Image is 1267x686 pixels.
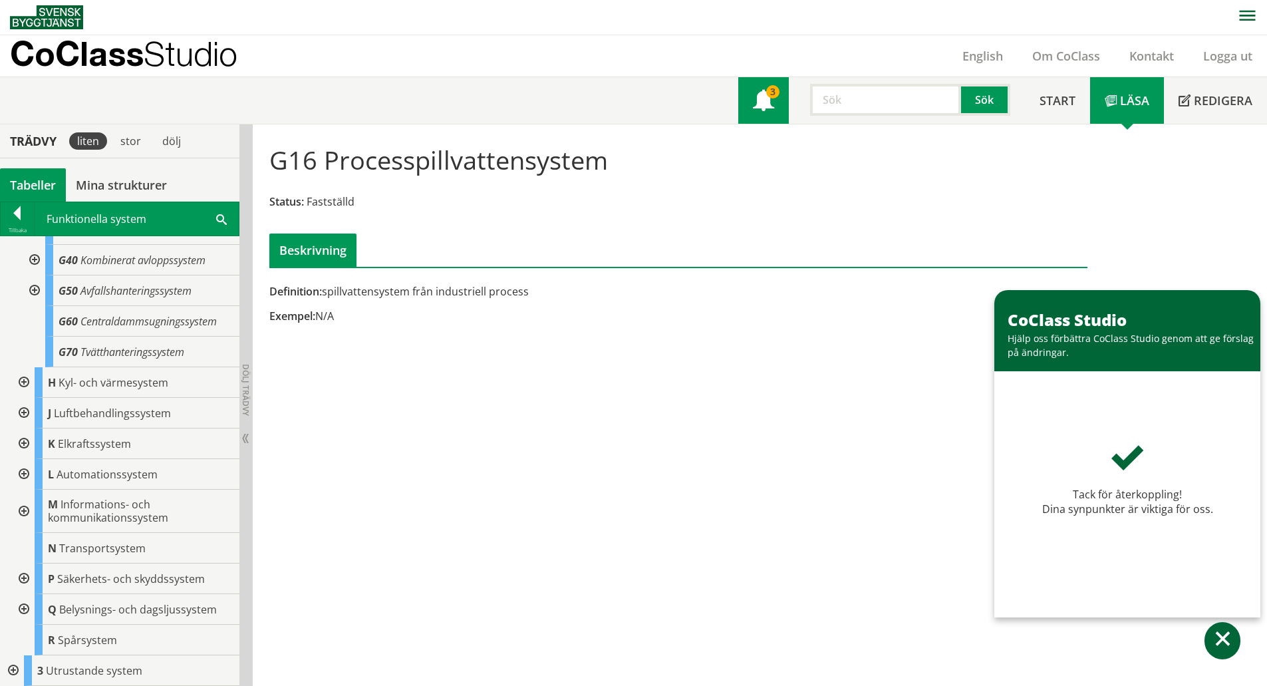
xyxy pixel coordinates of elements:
div: N/A [269,309,807,323]
span: Status: [269,194,304,209]
div: Trädvy [3,134,64,148]
span: 3 [37,663,43,678]
span: Informations- och kommunikationssystem [48,497,168,525]
span: Spårsystem [58,633,117,647]
span: CoClass Studio [1008,308,1127,331]
a: English [948,48,1018,64]
a: Start [1025,77,1090,124]
button: Sök [961,84,1010,116]
input: Sök [810,84,961,116]
span: G70 [59,345,78,359]
a: Läsa [1090,77,1164,124]
span: Avfallshanteringssystem [80,283,192,298]
span: Läsa [1120,92,1149,108]
span: Centraldammsugningssystem [80,314,217,329]
h1: G16 Processpillvattensystem [269,145,608,174]
span: Q [48,602,57,617]
span: Utrustande system [46,663,142,678]
span: G40 [59,253,78,267]
div: stor [112,132,149,150]
img: Svensk Byggtjänst [10,5,83,29]
div: Funktionella system [35,202,239,236]
span: Kombinerat avloppssystem [80,253,206,267]
a: Mina strukturer [66,168,177,202]
span: Tvätthanteringssystem [80,345,184,359]
div: Tillbaka [1,225,34,236]
span: Notifikationer [753,91,774,112]
span: P [48,572,55,586]
span: H [48,375,56,390]
p: CoClass [10,46,237,61]
div: spillvattensystem från industriell process [269,284,807,299]
a: Kontakt [1115,48,1189,64]
span: Belysnings- och dagsljussystem [59,602,217,617]
div: liten [69,132,107,150]
span: Automationssystem [57,467,158,482]
span: Sök i tabellen [216,212,227,226]
a: Logga ut [1189,48,1267,64]
span: Studio [144,34,237,73]
span: Kyl- och värmesystem [59,375,168,390]
p: Tack för återkoppling! Dina synpunkter är viktiga för oss. [1014,487,1240,516]
span: G50 [59,283,78,298]
span: Fastställd [307,194,354,209]
a: 3 [738,77,789,124]
span: G60 [59,314,78,329]
div: 3 [766,85,779,98]
span: M [48,497,58,512]
div: Beskrivning [269,234,356,267]
span: Start [1040,92,1075,108]
span: L [48,467,54,482]
span: Transportsystem [59,541,146,556]
span: R [48,633,55,647]
a: Om CoClass [1018,48,1115,64]
div: dölj [154,132,189,150]
div: Hjälp oss förbättra CoClass Studio genom att ge förslag på ändringar. [1008,331,1254,359]
span: Redigera [1194,92,1252,108]
span: Dölj trädvy [240,364,251,416]
span: Luftbehandlingssystem [54,406,171,421]
span: N [48,541,57,556]
a: CoClassStudio [10,35,266,77]
a: Redigera [1164,77,1267,124]
span: Säkerhets- och skyddssystem [57,572,205,586]
span: Elkraftssystem [58,436,131,451]
span: K [48,436,55,451]
span: Definition: [269,284,322,299]
span: J [48,406,51,421]
span: Exempel: [269,309,315,323]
